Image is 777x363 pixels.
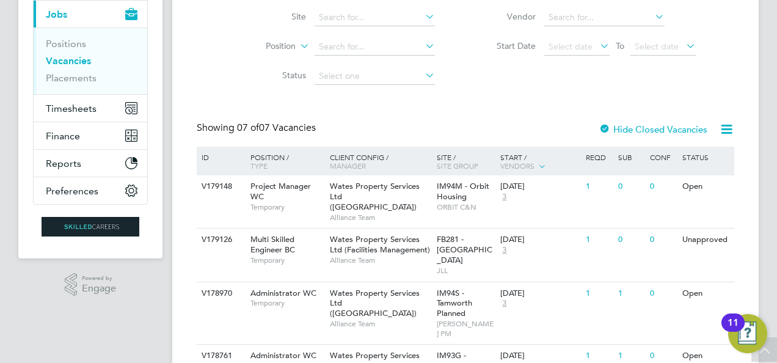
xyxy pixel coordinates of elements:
label: Position [225,40,296,53]
span: JLL [437,266,495,276]
span: [PERSON_NAME] PM [437,319,495,338]
span: Alliance Team [330,213,431,222]
div: Status [679,147,732,167]
img: skilledcareers-logo-retina.png [42,217,139,237]
input: Search for... [544,9,665,26]
div: 0 [615,175,647,198]
div: 0 [647,175,679,198]
button: Jobs [34,1,147,28]
div: V179126 [199,229,241,251]
div: 0 [615,229,647,251]
div: 0 [647,229,679,251]
button: Finance [34,122,147,149]
div: Client Config / [327,147,434,176]
div: Conf [647,147,679,167]
button: Reports [34,150,147,177]
span: Temporary [250,202,324,212]
button: Open Resource Center, 11 new notifications [728,314,767,353]
span: Powered by [82,273,116,284]
span: Project Manager WC [250,181,311,202]
div: 1 [583,282,615,305]
span: 07 of [237,122,259,134]
label: Hide Closed Vacancies [599,123,707,135]
span: Preferences [46,185,98,197]
div: Open [679,175,732,198]
input: Select one [315,68,435,85]
div: Jobs [34,28,147,94]
label: Status [236,70,306,81]
label: Site [236,11,306,22]
span: Site Group [437,161,478,170]
span: 3 [500,245,508,255]
label: Vendor [465,11,536,22]
input: Search for... [315,38,435,56]
span: Select date [635,41,679,52]
div: Position / [241,147,327,176]
span: Wates Property Services Ltd (Facilities Management) [330,234,430,255]
div: 1 [615,282,647,305]
div: [DATE] [500,288,580,299]
div: Open [679,282,732,305]
span: Wates Property Services Ltd ([GEOGRAPHIC_DATA]) [330,288,420,319]
div: Showing [197,122,318,134]
div: 0 [647,282,679,305]
span: Temporary [250,298,324,308]
div: 1 [583,229,615,251]
span: IM94S - Tamworth Planned [437,288,472,319]
span: Select date [549,41,593,52]
span: IM94M - Orbit Housing [437,181,489,202]
a: Vacancies [46,55,91,67]
div: Start / [497,147,583,177]
div: Unapproved [679,229,732,251]
input: Search for... [315,9,435,26]
span: To [612,38,628,54]
span: Vendors [500,161,534,170]
button: Timesheets [34,95,147,122]
span: Temporary [250,255,324,265]
div: Site / [434,147,498,176]
span: Administrator WC [250,350,316,361]
a: Go to home page [33,217,148,237]
span: Type [250,161,268,170]
span: 07 Vacancies [237,122,316,134]
span: Finance [46,130,80,142]
span: 3 [500,192,508,202]
div: Sub [615,147,647,167]
div: 1 [583,175,615,198]
span: Alliance Team [330,255,431,265]
span: Manager [330,161,366,170]
span: Alliance Team [330,319,431,329]
div: V178970 [199,282,241,305]
span: Timesheets [46,103,97,114]
span: Engage [82,284,116,294]
div: ID [199,147,241,167]
a: Placements [46,72,97,84]
label: Start Date [465,40,536,51]
button: Preferences [34,177,147,204]
a: Positions [46,38,86,50]
a: Powered byEngage [65,273,117,296]
span: FB281 - [GEOGRAPHIC_DATA] [437,234,492,265]
span: 3 [500,298,508,309]
span: Reports [46,158,81,169]
span: Wates Property Services Ltd ([GEOGRAPHIC_DATA]) [330,181,420,212]
span: Jobs [46,9,67,20]
div: V179148 [199,175,241,198]
div: [DATE] [500,235,580,245]
span: ORBIT C&N [437,202,495,212]
div: 11 [728,323,739,339]
div: [DATE] [500,351,580,361]
div: [DATE] [500,182,580,192]
div: Reqd [583,147,615,167]
span: Multi Skilled Engineer BC [250,234,295,255]
span: Administrator WC [250,288,316,298]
